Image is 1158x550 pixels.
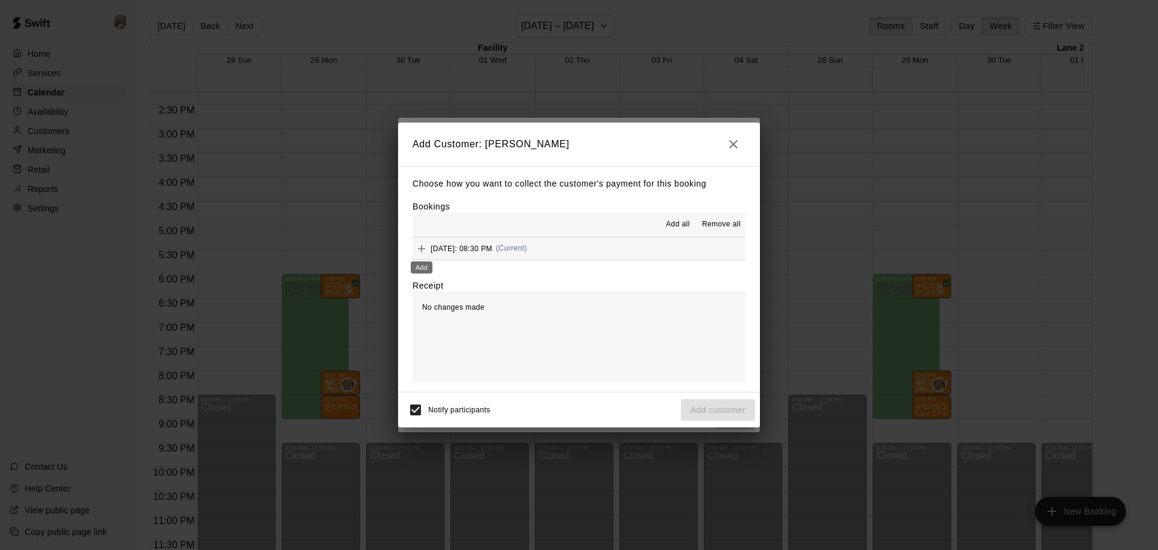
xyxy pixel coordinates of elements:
span: Add [413,243,431,252]
button: Add[DATE]: 08:30 PM(Current) [413,237,745,260]
label: Receipt [413,280,443,292]
span: Add all [666,219,690,231]
h2: Add Customer: [PERSON_NAME] [398,123,760,166]
span: Notify participants [428,406,490,414]
span: No changes made [422,303,484,312]
div: Add [411,261,432,273]
label: Bookings [413,202,450,211]
span: (Current) [496,244,527,252]
p: Choose how you want to collect the customer's payment for this booking [413,176,745,191]
button: Remove all [697,215,745,234]
span: [DATE]: 08:30 PM [431,244,492,252]
button: Add all [659,215,697,234]
span: Remove all [702,219,741,231]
